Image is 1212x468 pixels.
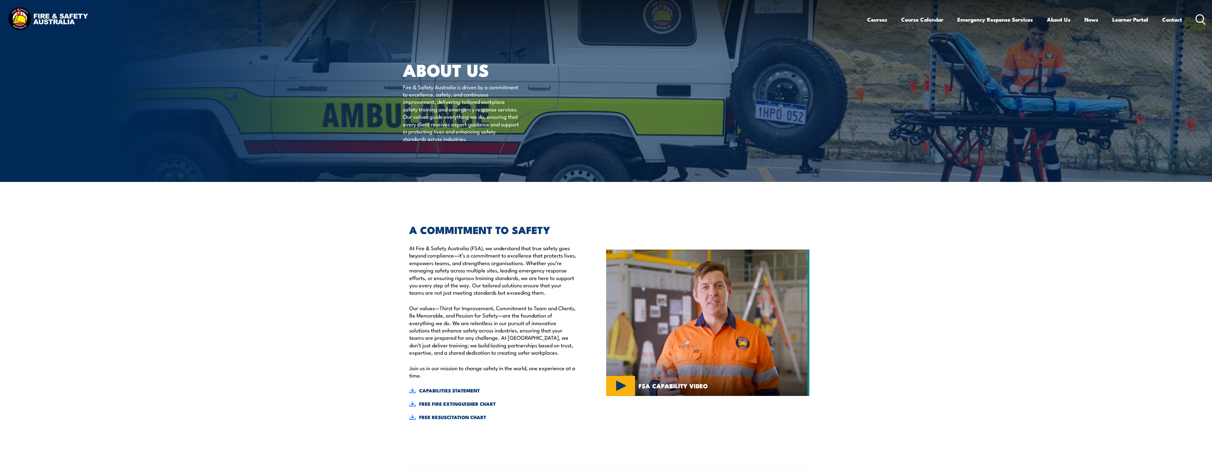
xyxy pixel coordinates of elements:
[867,11,887,28] a: Courses
[1162,11,1182,28] a: Contact
[639,383,708,389] span: FSA CAPABILITY VIDEO
[409,364,577,379] p: Join us in our mission to change safety in the world, one experience at a time.
[409,414,577,421] a: FREE RESUSCITATION CHART
[606,250,809,396] img: person
[957,11,1033,28] a: Emergency Response Services
[409,387,577,394] a: CAPABILITIES STATEMENT
[409,244,577,296] p: At Fire & Safety Australia (FSA), we understand that true safety goes beyond compliance—it’s a co...
[1047,11,1070,28] a: About Us
[409,400,577,407] a: FREE FIRE EXTINGUISHER CHART
[901,11,943,28] a: Course Calendar
[403,62,560,77] h1: About Us
[403,83,519,143] p: Fire & Safety Australia is driven by a commitment to excellence, safety, and continuous improveme...
[1084,11,1098,28] a: News
[409,304,577,356] p: Our values—Thirst for Improvement, Commitment to Team and Clients, Be Memorable, and Passion for ...
[1112,11,1148,28] a: Learner Portal
[409,225,577,234] h2: A COMMITMENT TO SAFETY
